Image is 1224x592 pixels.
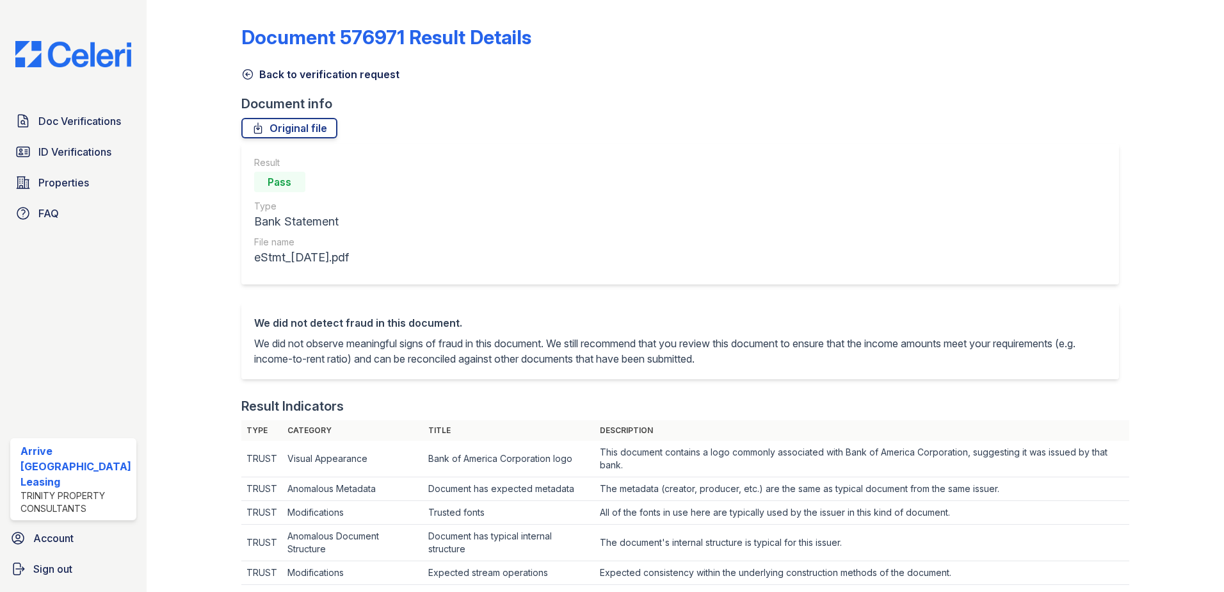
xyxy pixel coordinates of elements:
th: Description [595,420,1129,441]
img: CE_Logo_Blue-a8612792a0a2168367f1c8372b55b34899dd931a85d93a1a3d3e32e68fde9ad4.png [5,41,141,67]
td: Modifications [282,561,424,585]
div: Result [254,156,349,169]
span: Doc Verifications [38,113,121,129]
td: Visual Appearance [282,441,424,477]
th: Title [423,420,595,441]
a: Back to verification request [241,67,399,82]
td: TRUST [241,477,282,501]
td: Anomalous Metadata [282,477,424,501]
a: FAQ [10,201,136,226]
div: Bank Statement [254,213,349,231]
th: Type [241,420,282,441]
p: We did not observe meaningful signs of fraud in this document. We still recommend that you review... [254,336,1107,366]
th: Category [282,420,424,441]
td: Expected stream operations [423,561,595,585]
span: FAQ [38,206,59,221]
td: TRUST [241,441,282,477]
div: Pass [254,172,305,192]
td: TRUST [241,501,282,525]
div: File name [254,236,349,249]
div: Document info [241,95,1130,113]
a: Sign out [5,556,141,582]
td: TRUST [241,525,282,561]
td: The document's internal structure is typical for this issuer. [595,525,1129,561]
a: Properties [10,170,136,195]
span: Sign out [33,561,72,577]
div: Arrive [GEOGRAPHIC_DATA] Leasing [20,443,131,489]
div: We did not detect fraud in this document. [254,315,1107,331]
a: Original file [241,118,337,138]
td: Anomalous Document Structure [282,525,424,561]
a: Account [5,525,141,551]
td: The metadata (creator, producer, etc.) are the same as typical document from the same issuer. [595,477,1129,501]
td: Document has expected metadata [423,477,595,501]
div: Type [254,200,349,213]
td: This document contains a logo commonly associated with Bank of America Corporation, suggesting it... [595,441,1129,477]
div: Result Indicators [241,397,344,415]
td: Modifications [282,501,424,525]
a: ID Verifications [10,139,136,165]
span: Properties [38,175,89,190]
td: Expected consistency within the underlying construction methods of the document. [595,561,1129,585]
td: Bank of America Corporation logo [423,441,595,477]
a: Doc Verifications [10,108,136,134]
td: All of the fonts in use here are typically used by the issuer in this kind of document. [595,501,1129,525]
td: Trusted fonts [423,501,595,525]
div: Trinity Property Consultants [20,489,131,515]
span: Account [33,530,74,546]
td: TRUST [241,561,282,585]
div: eStmt_[DATE].pdf [254,249,349,267]
span: ID Verifications [38,144,111,160]
td: Document has typical internal structure [423,525,595,561]
a: Document 576971 Result Details [241,26,531,49]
